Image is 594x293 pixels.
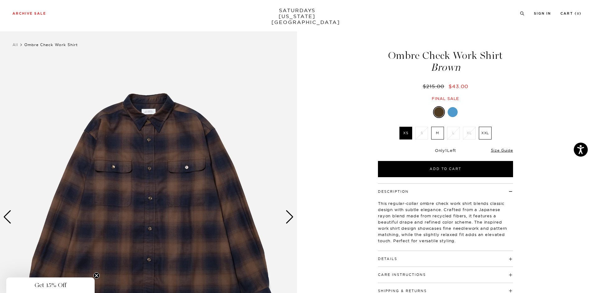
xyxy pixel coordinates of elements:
[560,12,582,15] a: Cart (0)
[449,83,468,89] span: $43.00
[93,272,100,279] button: Close teaser
[12,42,18,47] a: All
[271,7,323,25] a: SATURDAYS[US_STATE][GEOGRAPHIC_DATA]
[479,127,492,139] label: XXL
[399,127,412,139] label: XS
[377,50,514,73] h1: Ombre Check Work Shirt
[378,190,409,193] button: Description
[35,281,66,289] span: Get 15% Off
[577,12,579,15] small: 0
[3,210,12,224] div: Previous slide
[24,42,78,47] span: Ombre Check Work Shirt
[378,200,513,244] p: This regular-collar ombre check work shirt blends classic design with subtle elegance. Crafted fr...
[378,257,397,261] button: Details
[378,289,427,293] button: Shipping & Returns
[377,96,514,101] div: Final sale
[285,210,294,224] div: Next slide
[378,161,513,177] button: Add to Cart
[378,148,513,153] div: Only Left
[423,83,447,89] del: $215.00
[491,148,513,153] a: Size Guide
[378,273,426,276] button: Care Instructions
[445,148,447,153] span: 1
[6,277,95,293] div: Get 15% OffClose teaser
[534,12,551,15] a: Sign In
[12,12,46,15] a: Archive Sale
[377,62,514,73] span: Brown
[431,127,444,139] label: M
